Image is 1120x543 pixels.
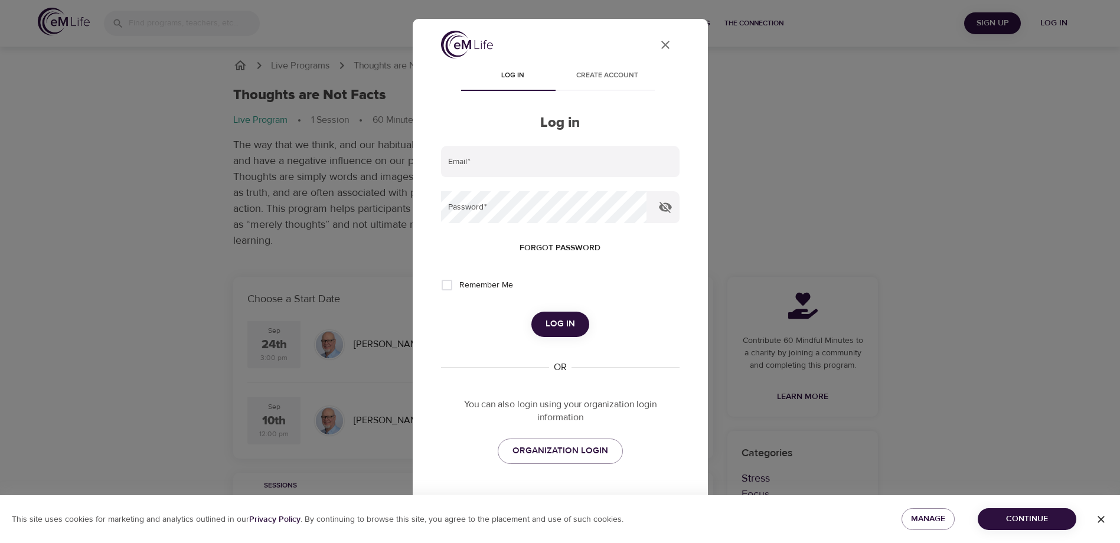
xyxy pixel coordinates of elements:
b: Privacy Policy [249,514,301,525]
div: disabled tabs example [441,63,680,91]
p: You can also login using your organization login information [441,398,680,425]
div: OR [549,361,572,374]
button: close [651,31,680,59]
button: Forgot password [515,237,605,259]
span: Log in [546,316,575,332]
span: Log in [473,70,553,82]
button: Log in [531,312,589,336]
span: Remember Me [459,279,513,292]
a: ORGANIZATION LOGIN [498,439,623,463]
span: Create account [567,70,648,82]
span: Forgot password [520,241,600,256]
span: ORGANIZATION LOGIN [512,443,608,459]
span: Continue [987,512,1067,526]
span: Manage [911,512,945,526]
h2: Log in [441,115,680,132]
img: logo [441,31,493,58]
